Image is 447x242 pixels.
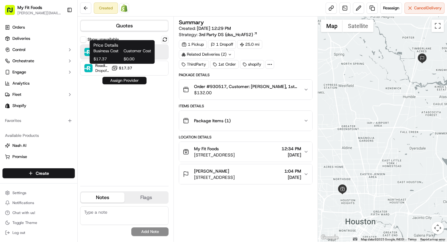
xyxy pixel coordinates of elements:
[179,104,312,109] div: Items Details
[12,69,26,75] span: Engage
[6,25,113,35] p: Welcome 👋
[179,72,312,77] div: Package Details
[2,78,75,88] a: Analytics
[194,146,219,152] span: My Fit Foods
[194,90,298,96] span: $132.00
[12,97,17,102] img: 1736555255976-a54dd68f-1ca7-489b-9aae-adbdc363a1c4
[12,25,25,30] span: Orders
[4,120,50,131] a: 📗Knowledge Base
[12,58,34,64] span: Orchestrate
[194,152,235,158] span: [STREET_ADDRESS]
[2,90,75,100] button: Fleet
[179,111,312,131] button: Package Items (1)
[12,81,29,86] span: Analytics
[12,200,34,205] span: Notifications
[408,238,417,241] a: Terms (opens in new tab)
[6,59,17,71] img: 1736555255976-a54dd68f-1ca7-489b-9aae-adbdc363a1c4
[194,168,229,174] span: [PERSON_NAME]
[84,64,93,72] img: Roadie (P2P)
[179,142,312,162] button: My Fit Foods[STREET_ADDRESS]12:34 PM[DATE]
[179,135,312,140] div: Location Details
[2,2,64,17] button: My Fit Foods[PERSON_NAME][EMAIL_ADDRESS][DOMAIN_NAME]
[321,20,343,32] button: Show street map
[383,5,399,11] span: Reassign
[380,2,402,14] button: Reassign
[284,168,301,174] span: 1:04 PM
[12,143,26,148] span: Nash AI
[17,4,42,11] button: My Fit Foods
[6,91,16,103] img: Wisdom Oko
[81,21,168,31] button: Quotes
[93,42,151,48] h1: Price Details
[96,80,113,87] button: See all
[2,141,75,151] button: Nash AI
[12,36,30,41] span: Deliveries
[420,238,445,241] a: Report a map error
[93,48,121,54] span: Business Cost
[5,143,72,148] a: Nash AI
[17,11,62,16] button: [PERSON_NAME][EMAIL_ADDRESS][DOMAIN_NAME]
[2,45,75,55] button: Control
[179,20,204,25] h3: Summary
[2,34,75,44] a: Deliveries
[59,122,100,128] span: API Documentation
[179,50,235,59] div: Related Deliveries (2)
[208,40,236,49] div: 1 Dropoff
[44,137,75,142] a: Powered byPylon
[2,22,75,32] a: Orders
[2,131,75,141] div: Available Products
[194,174,235,180] span: [STREET_ADDRESS]
[2,152,75,162] button: Promise
[179,164,312,184] button: [PERSON_NAME][STREET_ADDRESS]1:04 PM[DATE]
[414,5,442,11] span: Cancel Delivery
[5,154,72,160] a: Promise
[6,81,42,86] div: Past conversations
[2,116,75,126] div: Favorites
[199,31,253,38] span: 3rd Party DS (dss_HcAFS2)
[343,20,373,32] button: Show satellite imagery
[237,40,262,49] div: 25.0 mi
[50,120,102,131] a: 💻API Documentation
[12,230,25,235] span: Log out
[124,56,151,62] span: $0.00
[6,123,11,128] div: 📗
[2,228,75,237] button: Log out
[194,83,298,90] span: Order #930517, Customer: [PERSON_NAME], 1st Order, [US_STATE], Same Day: [DATE] | Time: 4PM-7PM
[102,77,147,84] button: Assign Provider
[179,31,258,38] div: Strategy:
[62,137,75,142] span: Pylon
[19,96,66,101] span: Wisdom [PERSON_NAME]
[179,80,312,100] button: Order #930517, Customer: [PERSON_NAME], 1st Order, [US_STATE], Same Day: [DATE] | Time: 4PM-7PM$1...
[36,170,49,176] span: Create
[28,66,85,71] div: We're available if you need us!
[12,210,35,215] span: Chat with us!
[404,2,445,14] button: CancelDelivery
[2,188,75,197] button: Settings
[88,37,119,42] label: Show unavailable
[84,48,93,56] img: Roadie (Routed)
[28,59,102,66] div: Start new chat
[12,47,25,53] span: Control
[431,20,444,32] button: Toggle fullscreen view
[16,40,112,47] input: Got a question? Start typing here...
[71,96,84,101] span: [DATE]
[179,60,209,69] div: ThirdParty
[12,190,26,195] span: Settings
[95,68,109,73] span: Dropoff ETA -
[353,238,357,240] button: Keyboard shortcuts
[52,123,57,128] div: 💻
[119,66,132,71] span: $17.37
[282,152,301,158] span: [DATE]
[93,56,121,62] span: $17.37
[319,234,340,242] img: Google
[12,122,47,128] span: Knowledge Base
[2,208,75,217] button: Chat with us!
[95,63,109,68] span: Roadie (P2P)
[2,168,75,178] button: Create
[124,48,151,54] span: Customer Cost
[120,4,128,12] img: Shopify
[284,174,301,180] span: [DATE]
[5,103,10,108] img: Shopify logo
